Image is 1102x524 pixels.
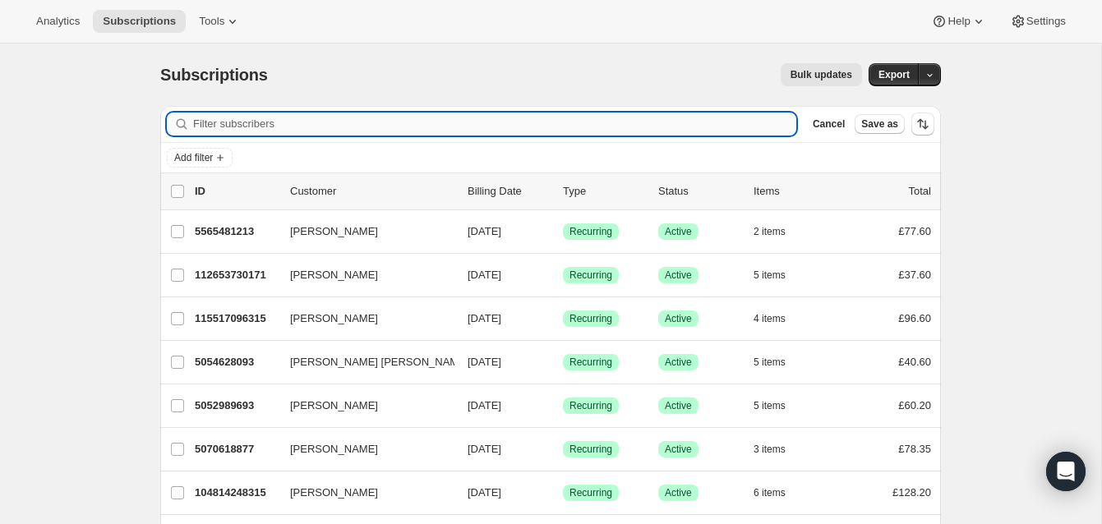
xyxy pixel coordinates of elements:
[569,399,612,412] span: Recurring
[569,443,612,456] span: Recurring
[468,225,501,237] span: [DATE]
[781,63,862,86] button: Bulk updates
[665,443,692,456] span: Active
[195,310,277,327] p: 115517096315
[754,438,804,461] button: 3 items
[189,10,251,33] button: Tools
[665,312,692,325] span: Active
[948,15,970,28] span: Help
[658,183,740,200] p: Status
[195,394,931,417] div: 5052989693[PERSON_NAME][DATE]SuccessRecurringSuccessActive5 items£60.20
[754,443,786,456] span: 3 items
[754,481,804,504] button: 6 items
[195,481,931,504] div: 104814248315[PERSON_NAME][DATE]SuccessRecurringSuccessActive6 items£128.20
[878,68,910,81] span: Export
[195,441,277,457] p: 5070618877
[290,485,378,501] span: [PERSON_NAME]
[1026,15,1066,28] span: Settings
[754,356,786,369] span: 5 items
[569,312,612,325] span: Recurring
[898,399,931,411] span: £60.20
[199,15,224,28] span: Tools
[569,269,612,282] span: Recurring
[468,183,550,200] p: Billing Date
[754,312,786,325] span: 4 items
[1046,452,1086,491] div: Open Intercom Messenger
[195,183,931,200] div: IDCustomerBilling DateTypeStatusItemsTotal
[195,351,931,374] div: 5054628093[PERSON_NAME] [PERSON_NAME][DATE]SuccessRecurringSuccessActive5 items£40.60
[754,269,786,282] span: 5 items
[468,399,501,411] span: [DATE]
[898,443,931,455] span: £78.35
[869,63,920,86] button: Export
[290,223,378,240] span: [PERSON_NAME]
[195,485,277,501] p: 104814248315
[290,310,378,327] span: [PERSON_NAME]
[195,354,277,370] p: 5054628093
[898,225,931,237] span: £77.60
[195,307,931,330] div: 115517096315[PERSON_NAME][DATE]SuccessRecurringSuccessActive4 items£96.60
[1000,10,1076,33] button: Settings
[160,66,268,84] span: Subscriptions
[861,117,898,131] span: Save as
[754,225,786,238] span: 2 items
[290,267,378,283] span: [PERSON_NAME]
[911,113,934,136] button: Sort the results
[665,225,692,238] span: Active
[36,15,80,28] span: Analytics
[280,262,445,288] button: [PERSON_NAME]
[909,183,931,200] p: Total
[195,438,931,461] div: 5070618877[PERSON_NAME][DATE]SuccessRecurringSuccessActive3 items£78.35
[665,486,692,499] span: Active
[754,351,804,374] button: 5 items
[754,486,786,499] span: 6 items
[290,183,454,200] p: Customer
[563,183,645,200] div: Type
[290,441,378,457] span: [PERSON_NAME]
[569,486,612,499] span: Recurring
[290,398,378,414] span: [PERSON_NAME]
[791,68,852,81] span: Bulk updates
[468,443,501,455] span: [DATE]
[898,269,931,281] span: £37.60
[195,264,931,287] div: 112653730171[PERSON_NAME][DATE]SuccessRecurringSuccessActive5 items£37.60
[103,15,176,28] span: Subscriptions
[195,183,277,200] p: ID
[665,269,692,282] span: Active
[468,269,501,281] span: [DATE]
[280,349,445,375] button: [PERSON_NAME] [PERSON_NAME]
[754,220,804,243] button: 2 items
[754,394,804,417] button: 5 items
[468,486,501,499] span: [DATE]
[569,225,612,238] span: Recurring
[26,10,90,33] button: Analytics
[93,10,186,33] button: Subscriptions
[280,218,445,245] button: [PERSON_NAME]
[754,264,804,287] button: 5 items
[754,183,836,200] div: Items
[665,399,692,412] span: Active
[898,356,931,368] span: £40.60
[280,306,445,332] button: [PERSON_NAME]
[898,312,931,324] span: £96.60
[569,356,612,369] span: Recurring
[174,151,213,164] span: Add filter
[754,307,804,330] button: 4 items
[195,223,277,240] p: 5565481213
[855,114,905,134] button: Save as
[280,393,445,419] button: [PERSON_NAME]
[195,220,931,243] div: 5565481213[PERSON_NAME][DATE]SuccessRecurringSuccessActive2 items£77.60
[806,114,851,134] button: Cancel
[280,480,445,506] button: [PERSON_NAME]
[195,398,277,414] p: 5052989693
[892,486,931,499] span: £128.20
[167,148,233,168] button: Add filter
[195,267,277,283] p: 112653730171
[468,312,501,324] span: [DATE]
[813,117,845,131] span: Cancel
[468,356,501,368] span: [DATE]
[280,436,445,462] button: [PERSON_NAME]
[193,113,796,136] input: Filter subscribers
[754,399,786,412] span: 5 items
[290,354,468,370] span: [PERSON_NAME] [PERSON_NAME]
